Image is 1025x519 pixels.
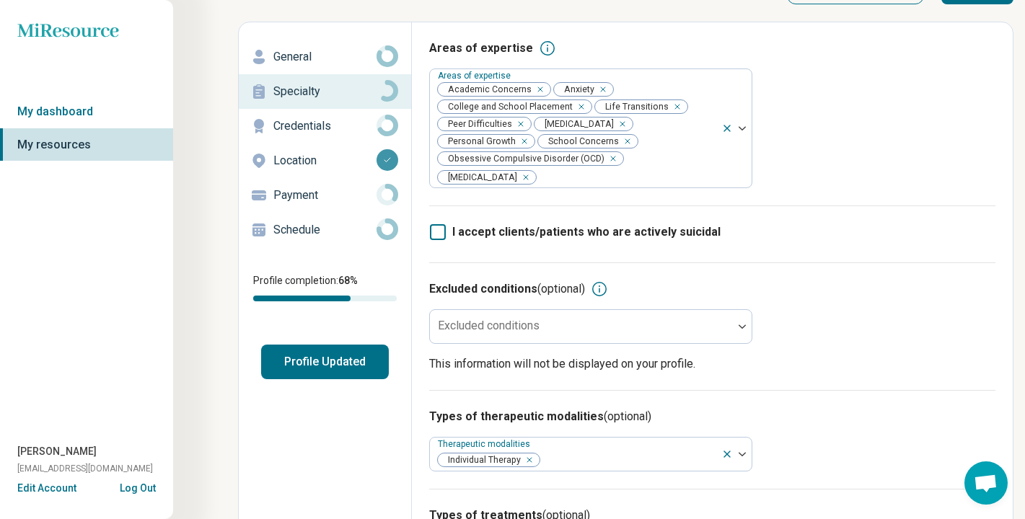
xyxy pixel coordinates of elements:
a: Specialty [239,74,411,109]
p: General [273,48,377,66]
span: Life Transitions [595,100,673,114]
span: Peer Difficulties [438,117,516,131]
a: General [239,40,411,74]
span: [MEDICAL_DATA] [535,117,618,131]
div: Open chat [964,461,1008,505]
a: Payment [239,178,411,213]
div: Profile completion: [239,265,411,310]
span: [PERSON_NAME] [17,444,97,459]
span: 68 % [338,275,358,286]
span: College and School Placement [438,100,577,114]
a: Schedule [239,213,411,247]
label: Excluded conditions [438,319,540,332]
p: Location [273,152,377,169]
span: School Concerns [538,135,623,148]
span: [EMAIL_ADDRESS][DOMAIN_NAME] [17,462,153,475]
div: Profile completion [253,296,397,301]
span: (optional) [537,282,585,296]
span: I accept clients/patients who are actively suicidal [452,225,721,239]
p: Specialty [273,83,377,100]
label: Therapeutic modalities [438,439,533,449]
h3: Excluded conditions [429,280,585,298]
a: Location [239,143,411,178]
a: Credentials [239,109,411,143]
p: Schedule [273,221,377,239]
p: Credentials [273,117,377,135]
p: This information will not be displayed on your profile. [429,355,995,373]
span: Anxiety [554,83,599,97]
h3: Types of therapeutic modalities [429,408,995,425]
span: (optional) [604,409,651,423]
span: Academic Concerns [438,83,536,97]
span: [MEDICAL_DATA] [438,171,522,185]
button: Edit Account [17,481,76,496]
h3: Areas of expertise [429,40,533,57]
span: Individual Therapy [438,453,525,467]
button: Log Out [120,481,156,492]
p: Payment [273,187,377,204]
label: Areas of expertise [438,71,514,81]
button: Profile Updated [261,345,389,379]
span: Obsessive Compulsive Disorder (OCD) [438,152,609,166]
span: Personal Growth [438,135,520,148]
